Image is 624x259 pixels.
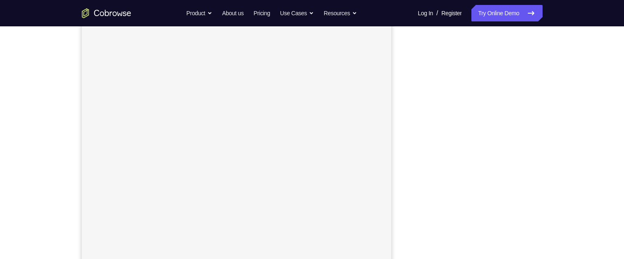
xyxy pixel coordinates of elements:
span: / [436,8,438,18]
a: Try Online Demo [471,5,542,21]
a: Pricing [253,5,270,21]
button: Resources [324,5,357,21]
button: Use Cases [280,5,314,21]
a: Register [441,5,462,21]
a: Go to the home page [82,8,131,18]
a: About us [222,5,244,21]
a: Log In [418,5,433,21]
button: Product [186,5,212,21]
